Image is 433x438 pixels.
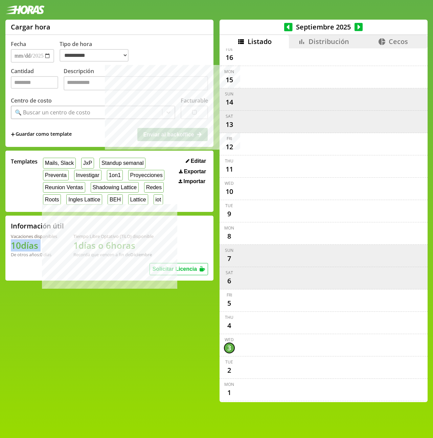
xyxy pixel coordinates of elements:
div: 5 [224,298,235,309]
div: Mon [224,381,234,387]
label: Tipo de hora [60,40,134,63]
div: Tue [225,203,233,209]
div: 10 [224,186,235,197]
button: Preventa [43,170,69,180]
div: 1 [224,387,235,398]
label: Centro de costo [11,97,52,104]
button: Reunion Ventas [43,182,85,193]
div: 2 [224,365,235,376]
div: 14 [224,97,235,108]
div: Tue [225,359,233,365]
div: Thu [225,314,233,320]
button: 1on1 [107,170,123,180]
div: 15 [224,74,235,85]
div: Thu [225,158,233,164]
span: Cecos [389,37,408,46]
input: Cantidad [11,76,58,89]
h1: 10 días [11,239,57,251]
div: Vacaciones disponibles [11,233,57,239]
span: Distribución [309,37,349,46]
div: 11 [224,164,235,175]
div: Sun [225,247,233,253]
div: 7 [224,253,235,264]
button: BEH [108,194,123,205]
button: Solicitar Licencia [150,263,208,275]
div: 4 [224,320,235,331]
div: 🔍 Buscar un centro de costo [15,109,90,116]
label: Descripción [64,67,208,92]
div: scrollable content [220,48,428,401]
div: Sat [226,113,233,119]
h2: Información útil [11,221,64,231]
div: 9 [224,209,235,219]
span: Templates [11,158,38,165]
span: + [11,131,15,138]
label: Facturable [181,97,208,104]
div: Wed [225,337,234,343]
button: Exportar [177,168,208,175]
button: Ingles Lattice [66,194,102,205]
img: logotipo [5,5,45,14]
div: 16 [224,52,235,63]
div: Sat [226,270,233,276]
div: Wed [225,180,234,186]
div: 12 [224,141,235,152]
div: Tiempo Libre Optativo (TiLO) disponible [73,233,154,239]
div: Mon [224,225,234,231]
label: Cantidad [11,67,64,92]
b: Diciembre [130,251,152,258]
h1: 1 días o 6 horas [73,239,154,251]
textarea: Descripción [64,76,208,90]
div: Recordá que vencen a fin de [73,251,154,258]
div: Fri [227,136,232,141]
span: Listado [248,37,272,46]
span: Exportar [184,169,206,175]
div: 6 [224,276,235,286]
div: 3 [224,343,235,353]
h1: Cargar hora [11,22,50,31]
button: Mails, Slack [43,158,76,168]
div: Mon [224,69,234,74]
button: Standup semanal [99,158,145,168]
button: Investigar [74,170,101,180]
span: Septiembre 2025 [293,22,355,31]
span: Importar [183,178,205,184]
div: Fri [227,292,232,298]
div: 13 [224,119,235,130]
label: Fecha [11,40,26,48]
button: Proyecciones [128,170,165,180]
button: iot [154,194,163,205]
span: Editar [191,158,206,164]
button: Lattice [128,194,148,205]
button: JxP [81,158,94,168]
div: De otros años: 0 días [11,251,57,258]
div: 8 [224,231,235,242]
div: Tue [225,46,233,52]
span: Solicitar Licencia [153,266,197,272]
button: Shadowing Lattice [91,182,139,193]
button: Roots [43,194,61,205]
button: Editar [184,158,208,165]
select: Tipo de hora [60,49,129,62]
div: Sun [225,91,233,97]
button: Redes [144,182,164,193]
span: +Guardar como template [11,131,72,138]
